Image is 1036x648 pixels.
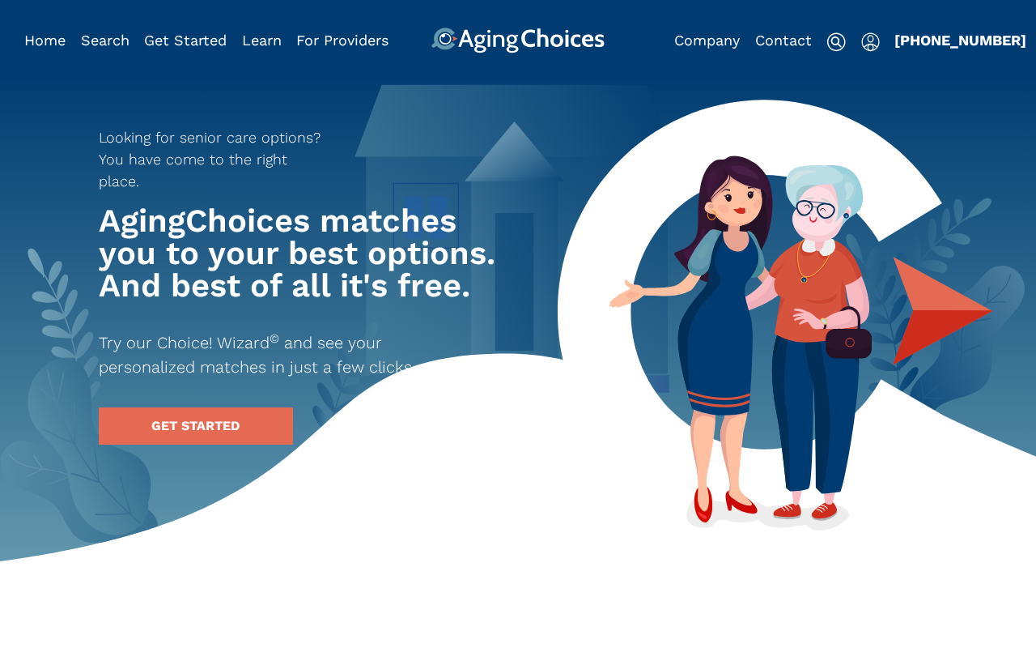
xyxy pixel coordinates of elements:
p: Try our Choice! Wizard and see your personalized matches in just a few clicks. [99,330,474,379]
a: Company [674,32,740,49]
div: Popover trigger [861,28,880,53]
a: [PHONE_NUMBER] [894,32,1026,49]
a: Home [24,32,66,49]
img: search-icon.svg [826,32,846,52]
div: Popover trigger [81,28,129,53]
h1: AgingChoices matches you to your best options. And best of all it's free. [99,205,503,302]
p: Looking for senior care options? You have come to the right place. [99,126,332,192]
a: Contact [755,32,812,49]
a: For Providers [296,32,388,49]
a: GET STARTED [99,407,293,445]
img: user-icon.svg [861,32,880,52]
img: AgingChoices [431,28,605,53]
a: Learn [242,32,282,49]
sup: © [270,331,279,346]
a: Search [81,32,129,49]
a: Get Started [144,32,227,49]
